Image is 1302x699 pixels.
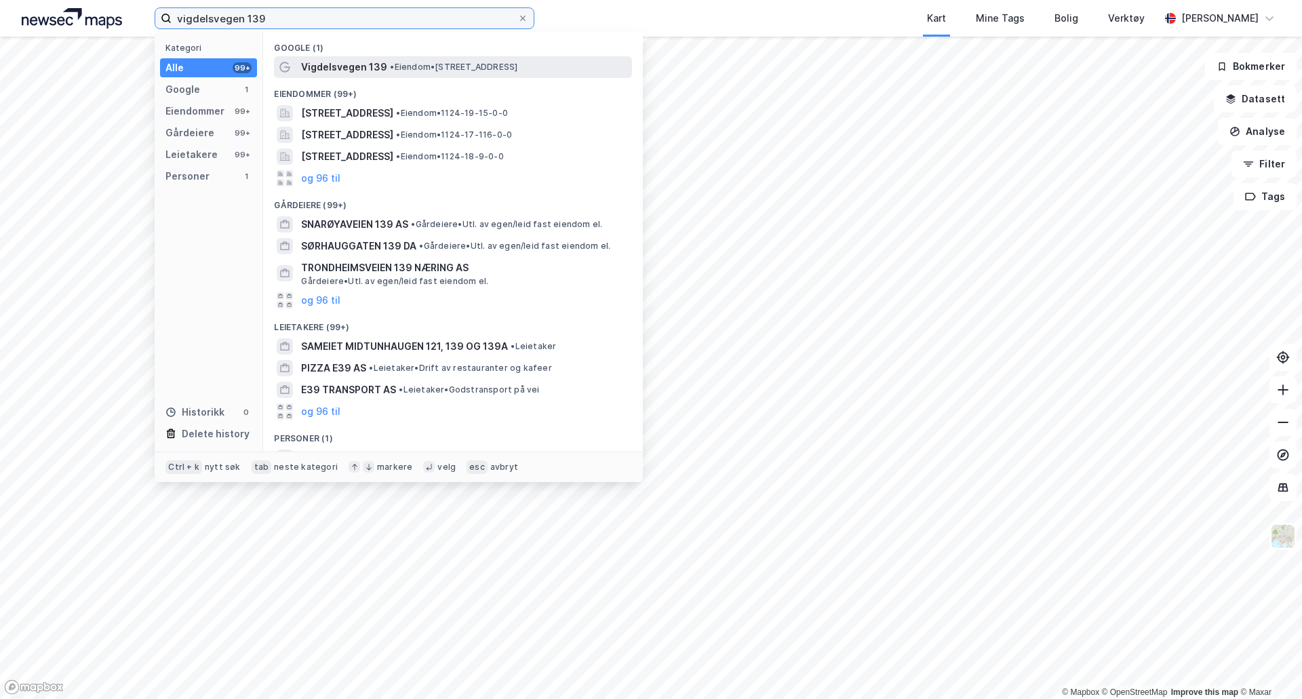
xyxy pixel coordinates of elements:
div: Google [165,81,200,98]
span: Eiendom • 1124-17-116-0-0 [396,129,512,140]
div: Alle [165,60,184,76]
span: [PERSON_NAME] [301,450,379,466]
div: Gårdeiere (99+) [263,189,643,214]
span: Gårdeiere • Utl. av egen/leid fast eiendom el. [301,276,488,287]
button: og 96 til [301,292,340,308]
span: Eiendom • [STREET_ADDRESS] [390,62,517,73]
button: og 96 til [301,403,340,420]
span: PIZZA E39 AS [301,360,366,376]
div: Ctrl + k [165,460,202,474]
a: Mapbox [1062,687,1099,697]
span: TRONDHEIMSVEIEN 139 NÆRING AS [301,260,627,276]
div: Eiendommer [165,103,224,119]
img: logo.a4113a55bc3d86da70a041830d287a7e.svg [22,8,122,28]
input: Søk på adresse, matrikkel, gårdeiere, leietakere eller personer [172,8,517,28]
a: OpenStreetMap [1102,687,1168,697]
span: Eiendom • 1124-18-9-0-0 [396,151,503,162]
span: Eiendom • 1124-19-15-0-0 [396,108,508,119]
span: • [419,241,423,251]
a: Improve this map [1171,687,1238,697]
span: SAMEIET MIDTUNHAUGEN 121, 139 OG 139A [301,338,508,355]
div: Gårdeiere [165,125,214,141]
div: [PERSON_NAME] [1181,10,1259,26]
span: Leietaker • Drift av restauranter og kafeer [369,363,551,374]
span: • [396,129,400,140]
span: • [390,62,394,72]
img: Z [1270,523,1296,549]
div: Leietakere [165,146,218,163]
button: Tags [1234,183,1297,210]
span: SØRHAUGGATEN 139 DA [301,238,416,254]
button: Datasett [1214,85,1297,113]
a: Mapbox homepage [4,679,64,695]
div: 99+ [233,127,252,138]
div: 1 [241,171,252,182]
span: • [411,219,415,229]
div: 99+ [233,149,252,160]
span: E39 TRANSPORT AS [301,382,396,398]
div: Google (1) [263,32,643,56]
span: • [511,341,515,351]
span: • [396,108,400,118]
div: velg [437,462,456,473]
div: Historikk [165,404,224,420]
div: avbryt [490,462,518,473]
div: Kart [927,10,946,26]
span: Leietaker • Godstransport på vei [399,384,539,395]
span: • [399,384,403,395]
button: og 96 til [301,170,340,186]
span: [STREET_ADDRESS] [301,127,393,143]
div: 99+ [233,62,252,73]
button: Analyse [1218,118,1297,145]
span: Leietaker [511,341,556,352]
div: Verktøy [1108,10,1145,26]
iframe: Chat Widget [1234,634,1302,699]
div: markere [377,462,412,473]
span: Vigdelsvegen 139 [301,59,387,75]
div: tab [252,460,272,474]
span: Gårdeiere • Utl. av egen/leid fast eiendom el. [411,219,602,230]
div: 99+ [233,106,252,117]
div: esc [467,460,488,474]
span: [STREET_ADDRESS] [301,148,393,165]
span: SNARØYAVEIEN 139 AS [301,216,408,233]
div: nytt søk [205,462,241,473]
div: neste kategori [274,462,338,473]
div: 0 [241,407,252,418]
div: Eiendommer (99+) [263,78,643,102]
span: Gårdeiere • Utl. av egen/leid fast eiendom el. [419,241,610,252]
div: Bolig [1054,10,1078,26]
span: • [396,151,400,161]
div: Personer [165,168,210,184]
div: Mine Tags [976,10,1025,26]
span: • [369,363,373,373]
div: 1 [241,84,252,95]
div: Kontrollprogram for chat [1234,634,1302,699]
div: Kategori [165,43,257,53]
button: Bokmerker [1205,53,1297,80]
div: Delete history [182,426,250,442]
span: [STREET_ADDRESS] [301,105,393,121]
button: Filter [1231,151,1297,178]
div: Personer (1) [263,422,643,447]
div: Leietakere (99+) [263,311,643,336]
